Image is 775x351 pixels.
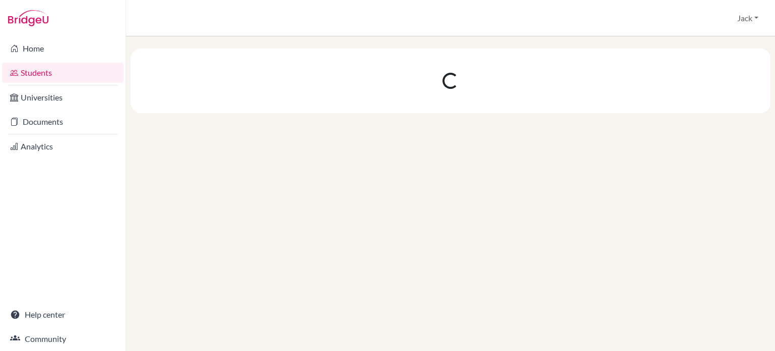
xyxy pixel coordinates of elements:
[2,305,124,325] a: Help center
[2,329,124,349] a: Community
[2,112,124,132] a: Documents
[8,10,48,26] img: Bridge-U
[2,63,124,83] a: Students
[733,9,763,28] button: Jack
[2,87,124,108] a: Universities
[2,136,124,157] a: Analytics
[2,38,124,59] a: Home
